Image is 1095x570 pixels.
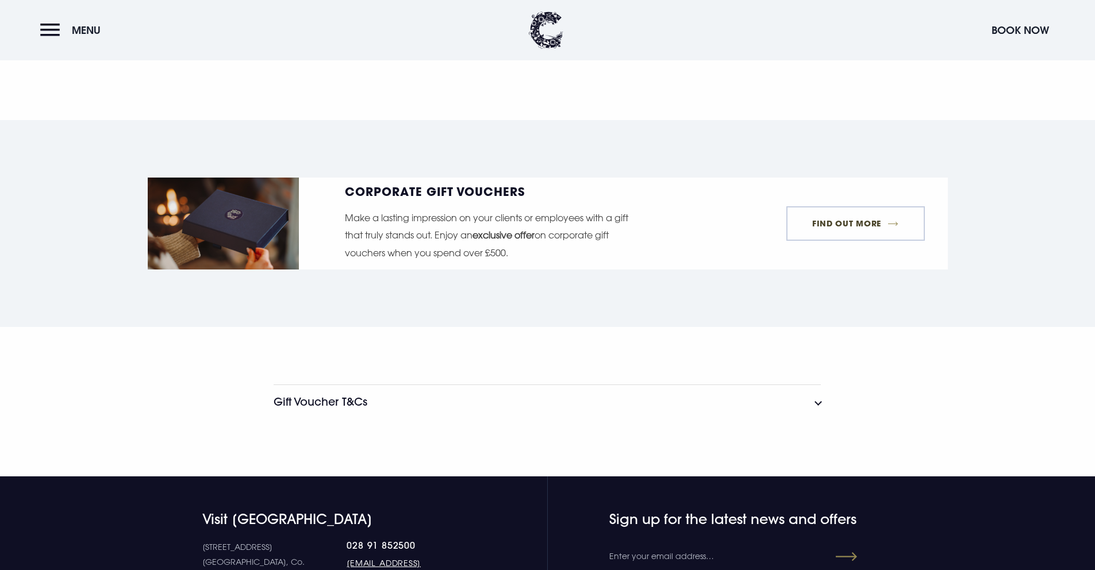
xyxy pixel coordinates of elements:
[609,511,813,527] h4: Sign up for the latest news and offers
[148,178,299,269] img: Corporate Gift Voucher Clandeboye Lodge
[986,18,1055,43] button: Book Now
[529,11,563,49] img: Clandeboye Lodge
[40,18,106,43] button: Menu
[472,229,535,241] strong: exclusive offer
[786,206,925,241] a: FIND OUT MORE
[816,546,857,567] button: Submit
[345,186,639,197] h5: Corporate Gift Vouchers
[274,384,821,419] button: Gift Voucher T&Cs
[347,540,472,551] a: 028 91 852500
[345,209,639,261] p: Make a lasting impression on your clients or employees with a gift that truly stands out. Enjoy a...
[274,395,367,409] h3: Gift Voucher T&Cs
[202,511,473,527] h4: Visit [GEOGRAPHIC_DATA]
[72,24,101,37] span: Menu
